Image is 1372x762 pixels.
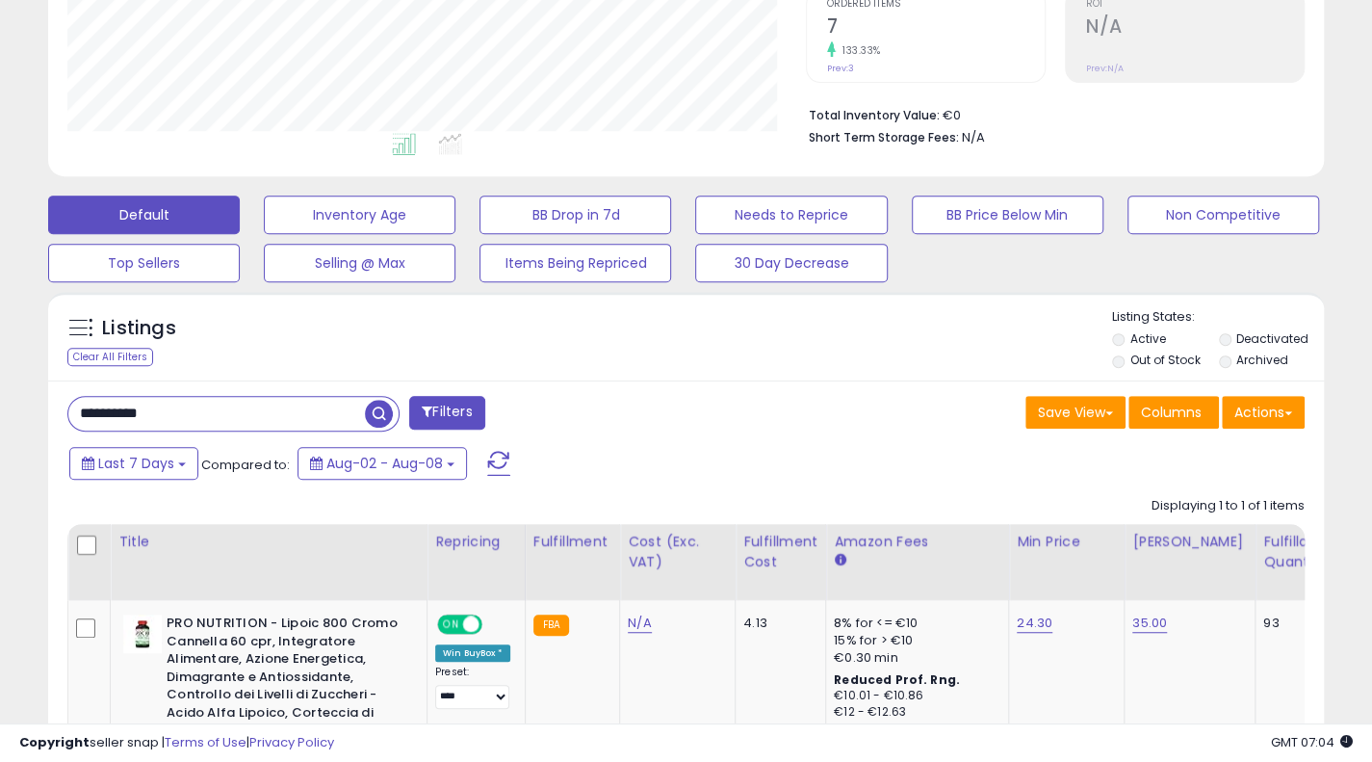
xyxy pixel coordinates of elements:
[409,396,484,430] button: Filters
[1086,63,1124,74] small: Prev: N/A
[479,196,671,234] button: BB Drop in 7d
[167,615,401,745] b: PRO NUTRITION - Lipoic 800 Cromo Cannella 60 cpr, Integratore Alimentare, Azione Energetica, Dima...
[695,196,887,234] button: Needs to Reprice
[1236,330,1308,347] label: Deactivated
[533,532,611,552] div: Fulfillment
[628,532,727,572] div: Cost (Exc. VAT)
[69,447,198,480] button: Last 7 Days
[1263,615,1323,632] div: 93
[326,454,443,473] span: Aug-02 - Aug-08
[827,15,1045,41] h2: 7
[1129,330,1165,347] label: Active
[1086,15,1304,41] h2: N/A
[912,196,1103,234] button: BB Price Below Min
[479,617,510,633] span: OFF
[1017,532,1116,552] div: Min Price
[1236,352,1288,368] label: Archived
[834,615,994,632] div: 8% for <= €10
[264,196,455,234] button: Inventory Age
[48,196,240,234] button: Default
[1263,532,1330,572] div: Fulfillable Quantity
[1132,614,1167,633] a: 35.00
[435,532,517,552] div: Repricing
[834,532,1000,552] div: Amazon Fees
[962,128,985,146] span: N/A
[743,615,811,632] div: 4.13
[19,734,334,752] div: seller snap | |
[834,632,994,649] div: 15% for > €10
[1017,614,1052,633] a: 24.30
[695,244,887,282] button: 30 Day Decrease
[123,615,162,653] img: 31s7-EARPRL._SL40_.jpg
[1025,396,1126,429] button: Save View
[201,456,290,474] span: Compared to:
[834,649,994,667] div: €0.30 min
[439,617,463,633] span: ON
[298,447,467,480] button: Aug-02 - Aug-08
[834,552,845,569] small: Amazon Fees.
[249,733,334,751] a: Privacy Policy
[264,244,455,282] button: Selling @ Max
[1152,497,1305,515] div: Displaying 1 to 1 of 1 items
[1271,733,1353,751] span: 2025-08-16 07:04 GMT
[533,615,569,636] small: FBA
[1112,308,1324,327] p: Listing States:
[1222,396,1305,429] button: Actions
[102,315,176,342] h5: Listings
[743,532,817,572] div: Fulfillment Cost
[1132,532,1247,552] div: [PERSON_NAME]
[479,244,671,282] button: Items Being Repriced
[435,666,510,709] div: Preset:
[435,644,510,662] div: Win BuyBox *
[827,63,854,74] small: Prev: 3
[1129,352,1200,368] label: Out of Stock
[118,532,419,552] div: Title
[48,244,240,282] button: Top Sellers
[98,454,174,473] span: Last 7 Days
[67,348,153,366] div: Clear All Filters
[1128,396,1219,429] button: Columns
[1141,403,1202,422] span: Columns
[628,614,651,633] a: N/A
[834,688,994,704] div: €10.01 - €10.86
[19,733,90,751] strong: Copyright
[834,671,960,688] b: Reduced Prof. Rng.
[836,43,881,58] small: 133.33%
[1127,196,1319,234] button: Non Competitive
[165,733,246,751] a: Terms of Use
[809,102,1290,125] li: €0
[834,704,994,721] div: €12 - €12.63
[809,129,959,145] b: Short Term Storage Fees:
[809,107,940,123] b: Total Inventory Value:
